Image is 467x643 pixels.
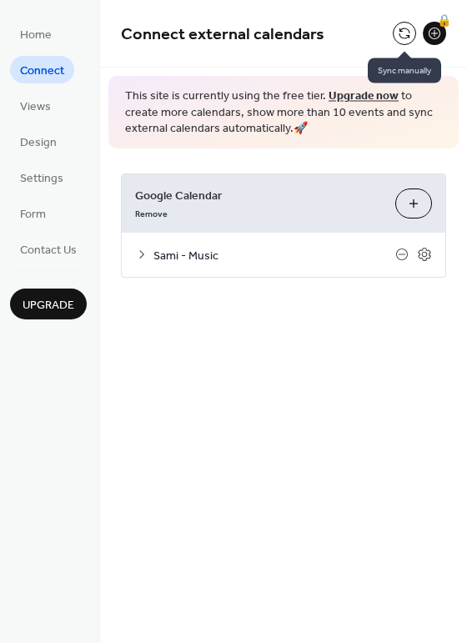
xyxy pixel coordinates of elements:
[125,88,442,138] span: This site is currently using the free tier. to create more calendars, show more than 10 events an...
[20,206,46,224] span: Form
[135,187,382,204] span: Google Calendar
[20,242,77,259] span: Contact Us
[20,98,51,116] span: Views
[329,85,399,108] a: Upgrade now
[10,56,74,83] a: Connect
[20,170,63,188] span: Settings
[153,247,395,264] span: Sami - Music
[10,128,67,155] a: Design
[10,289,87,319] button: Upgrade
[10,163,73,191] a: Settings
[20,134,57,152] span: Design
[23,297,74,314] span: Upgrade
[368,58,441,83] span: Sync manually
[10,20,62,48] a: Home
[20,63,64,80] span: Connect
[20,27,52,44] span: Home
[10,92,61,119] a: Views
[121,18,324,51] span: Connect external calendars
[135,208,168,219] span: Remove
[10,199,56,227] a: Form
[10,235,87,263] a: Contact Us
